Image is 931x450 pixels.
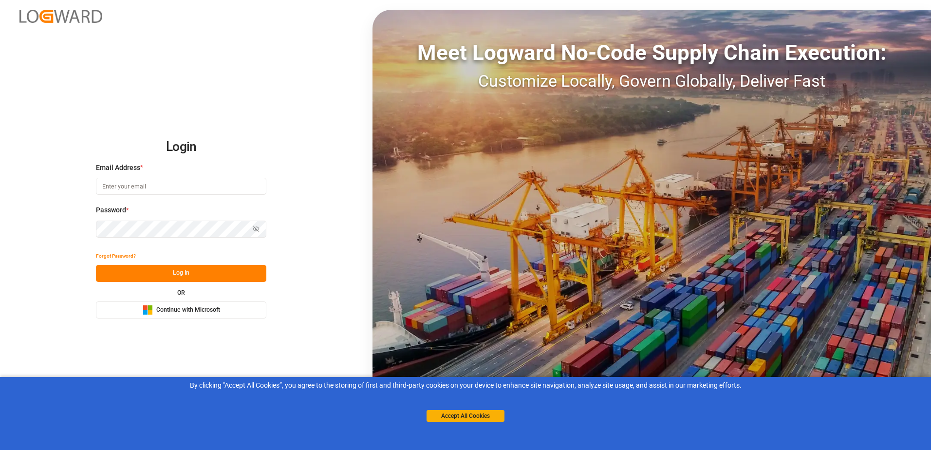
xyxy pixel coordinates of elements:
input: Enter your email [96,178,266,195]
span: Password [96,205,126,215]
button: Forgot Password? [96,248,136,265]
span: Email Address [96,163,140,173]
button: Log In [96,265,266,282]
button: Continue with Microsoft [96,301,266,319]
div: Meet Logward No-Code Supply Chain Execution: [372,37,931,69]
small: OR [177,290,185,296]
button: Accept All Cookies [427,410,504,422]
h2: Login [96,131,266,163]
div: By clicking "Accept All Cookies”, you agree to the storing of first and third-party cookies on yo... [7,380,924,391]
div: Customize Locally, Govern Globally, Deliver Fast [372,69,931,94]
span: Continue with Microsoft [156,306,220,315]
img: Logward_new_orange.png [19,10,102,23]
